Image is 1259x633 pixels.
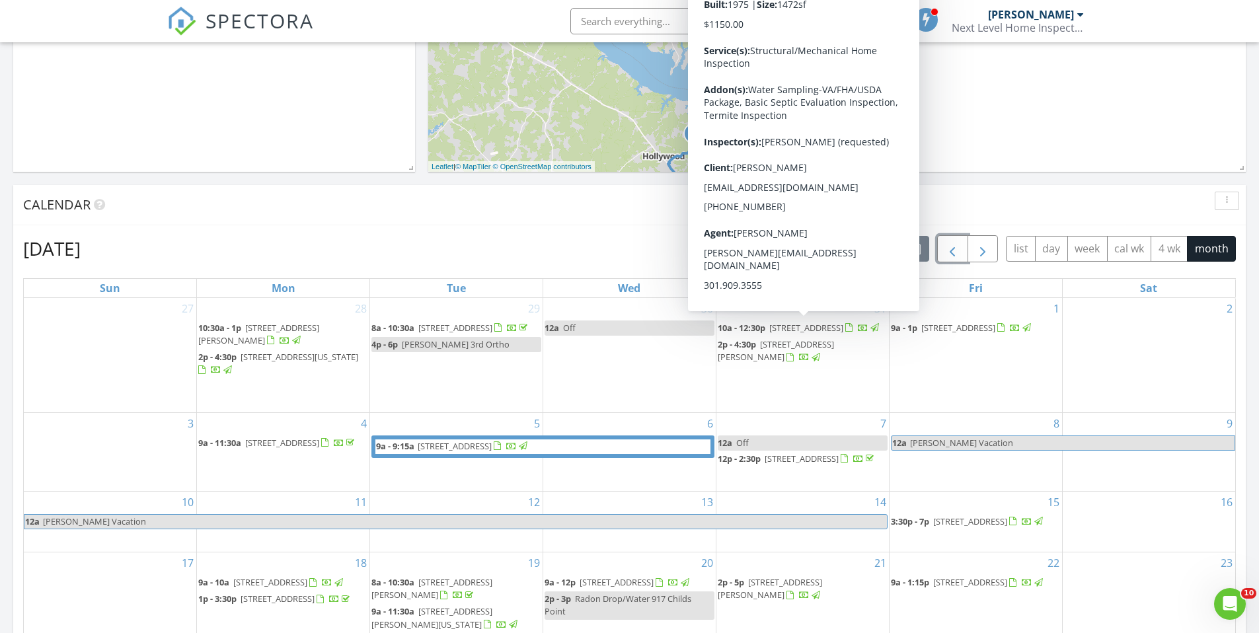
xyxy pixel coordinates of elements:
[872,298,889,319] a: Go to July 31, 2025
[167,18,314,46] a: SPECTORA
[197,298,370,413] td: Go to July 28, 2025
[1062,491,1235,552] td: Go to August 16, 2025
[545,576,691,588] a: 9a - 12p [STREET_ADDRESS]
[1045,552,1062,574] a: Go to August 22, 2025
[691,130,697,139] i: 1
[952,21,1084,34] div: Next Level Home Inspections
[371,575,541,603] a: 8a - 10:30a [STREET_ADDRESS][PERSON_NAME]
[43,515,146,527] span: [PERSON_NAME] Vacation
[444,279,469,297] a: Tuesday
[418,440,492,452] span: [STREET_ADDRESS]
[198,576,345,588] a: 9a - 10a [STREET_ADDRESS]
[198,351,358,375] a: 2p - 4:30p [STREET_ADDRESS][US_STATE]
[1187,236,1236,262] button: month
[370,412,543,491] td: Go to August 5, 2025
[718,337,888,365] a: 2p - 4:30p [STREET_ADDRESS][PERSON_NAME]
[371,322,414,334] span: 8a - 10:30a
[699,552,716,574] a: Go to August 20, 2025
[889,491,1062,552] td: Go to August 15, 2025
[24,515,40,529] span: 12a
[371,435,714,458] a: 9a - 9:15a [STREET_ADDRESS]
[375,439,415,454] span: 9a - 9:15a
[24,491,197,552] td: Go to August 10, 2025
[1214,588,1246,620] iframe: Intercom live chat
[167,7,196,36] img: The Best Home Inspection Software - Spectora
[352,492,369,513] a: Go to August 11, 2025
[370,491,543,552] td: Go to August 12, 2025
[891,322,917,334] span: 9a - 1p
[705,413,716,434] a: Go to August 6, 2025
[428,161,595,172] div: |
[718,322,881,334] a: 10a - 12:30p [STREET_ADDRESS]
[543,491,716,552] td: Go to August 13, 2025
[185,413,196,434] a: Go to August 3, 2025
[241,593,315,605] span: [STREET_ADDRESS]
[23,196,91,213] span: Calendar
[921,322,995,334] span: [STREET_ADDRESS]
[694,133,702,141] div: 44721 Emma Ln, HOLLYWOOD, MD 20636
[716,491,889,552] td: Go to August 14, 2025
[455,163,491,170] a: © MapTiler
[891,576,929,588] span: 9a - 1:15p
[718,576,744,588] span: 2p - 5p
[1218,492,1235,513] a: Go to August 16, 2025
[371,605,492,630] span: [STREET_ADDRESS][PERSON_NAME][US_STATE]
[1045,492,1062,513] a: Go to August 15, 2025
[699,492,716,513] a: Go to August 13, 2025
[1062,298,1235,413] td: Go to August 2, 2025
[545,322,559,334] span: 12a
[1218,552,1235,574] a: Go to August 23, 2025
[371,576,492,601] a: 8a - 10:30a [STREET_ADDRESS][PERSON_NAME]
[718,338,756,350] span: 2p - 4:30p
[371,605,414,617] span: 9a - 11:30a
[933,515,1007,527] span: [STREET_ADDRESS]
[197,491,370,552] td: Go to August 11, 2025
[493,163,591,170] a: © OpenStreetMap contributors
[23,235,81,262] h2: [DATE]
[718,338,834,363] span: [STREET_ADDRESS][PERSON_NAME]
[24,298,197,413] td: Go to July 27, 2025
[371,576,492,601] span: [STREET_ADDRESS][PERSON_NAME]
[198,351,237,363] span: 2p - 4:30p
[545,593,691,617] span: Radon Drop/Water 917 Childs Point
[371,576,414,588] span: 8a - 10:30a
[580,576,654,588] span: [STREET_ADDRESS]
[1051,298,1062,319] a: Go to August 1, 2025
[197,412,370,491] td: Go to August 4, 2025
[370,298,543,413] td: Go to July 29, 2025
[765,453,839,465] span: [STREET_ADDRESS]
[545,575,714,591] a: 9a - 12p [STREET_ADDRESS]
[371,320,541,336] a: 8a - 10:30a [STREET_ADDRESS]
[97,279,123,297] a: Sunday
[1224,298,1235,319] a: Go to August 2, 2025
[889,412,1062,491] td: Go to August 8, 2025
[531,413,543,434] a: Go to August 5, 2025
[371,604,541,632] a: 9a - 11:30a [STREET_ADDRESS][PERSON_NAME][US_STATE]
[371,338,398,350] span: 4p - 6p
[718,575,888,603] a: 2p - 5p [STREET_ADDRESS][PERSON_NAME]
[718,322,765,334] span: 10a - 12:30p
[402,338,510,350] span: [PERSON_NAME] 3rd Ortho
[933,576,1007,588] span: [STREET_ADDRESS]
[241,351,358,363] span: [STREET_ADDRESS][US_STATE]
[563,322,576,334] span: Off
[1107,236,1152,262] button: cal wk
[1224,413,1235,434] a: Go to August 9, 2025
[543,412,716,491] td: Go to August 6, 2025
[206,7,314,34] span: SPECTORA
[545,576,576,588] span: 9a - 12p
[937,235,968,262] button: Previous month
[718,576,822,601] span: [STREET_ADDRESS][PERSON_NAME]
[179,492,196,513] a: Go to August 10, 2025
[1062,412,1235,491] td: Go to August 9, 2025
[198,320,368,349] a: 10:30a - 1p [STREET_ADDRESS][PERSON_NAME]
[966,279,985,297] a: Friday
[891,576,1045,588] a: 9a - 1:15p [STREET_ADDRESS]
[968,235,999,262] button: Next month
[198,593,237,605] span: 1p - 3:30p
[371,605,519,630] a: 9a - 11:30a [STREET_ADDRESS][PERSON_NAME][US_STATE]
[790,279,816,297] a: Thursday
[736,437,749,449] span: Off
[352,298,369,319] a: Go to July 28, 2025
[716,412,889,491] td: Go to August 7, 2025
